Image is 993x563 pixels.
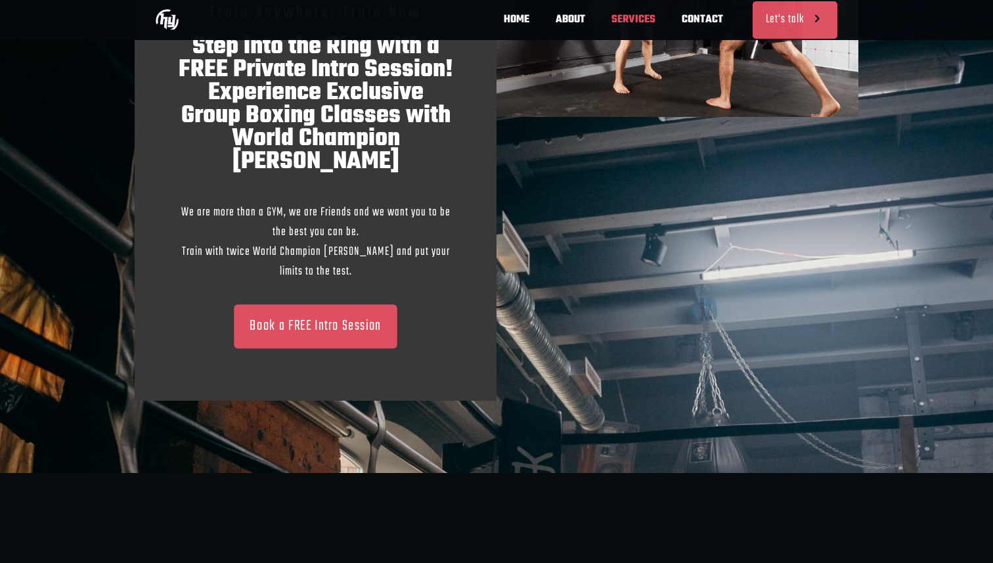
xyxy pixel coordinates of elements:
[178,203,453,282] div: We are more than a GYM, we are Friends and we want you to be the best you can be. Train with twic...
[156,8,179,31] img: Group Training
[753,1,837,39] a: Let's talk
[234,304,397,348] a: Book a FREE Intro Session
[250,317,381,336] span: Book a FREE Intro Session
[178,35,453,173] h3: Step into the Ring with a FREE Private Intro Session! Experience Exclusive Group Boxing Classes w...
